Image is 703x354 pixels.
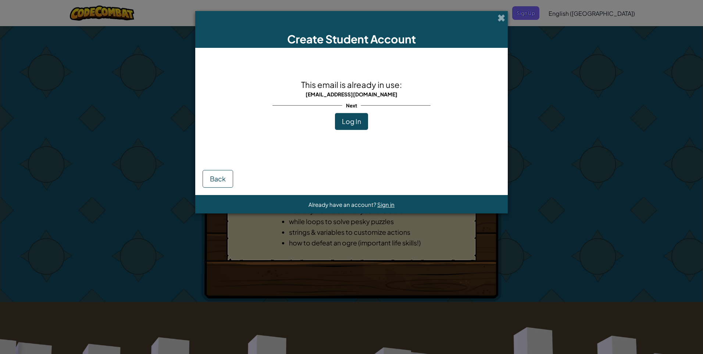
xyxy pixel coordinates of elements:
[335,113,368,130] button: Log In
[308,201,377,208] span: Already have an account?
[203,170,233,188] button: Back
[342,100,361,111] span: Next
[210,174,226,183] span: Back
[377,201,395,208] a: Sign in
[301,79,402,90] span: This email is already in use:
[306,91,397,98] span: [EMAIL_ADDRESS][DOMAIN_NAME]
[287,32,416,46] span: Create Student Account
[342,117,361,125] span: Log In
